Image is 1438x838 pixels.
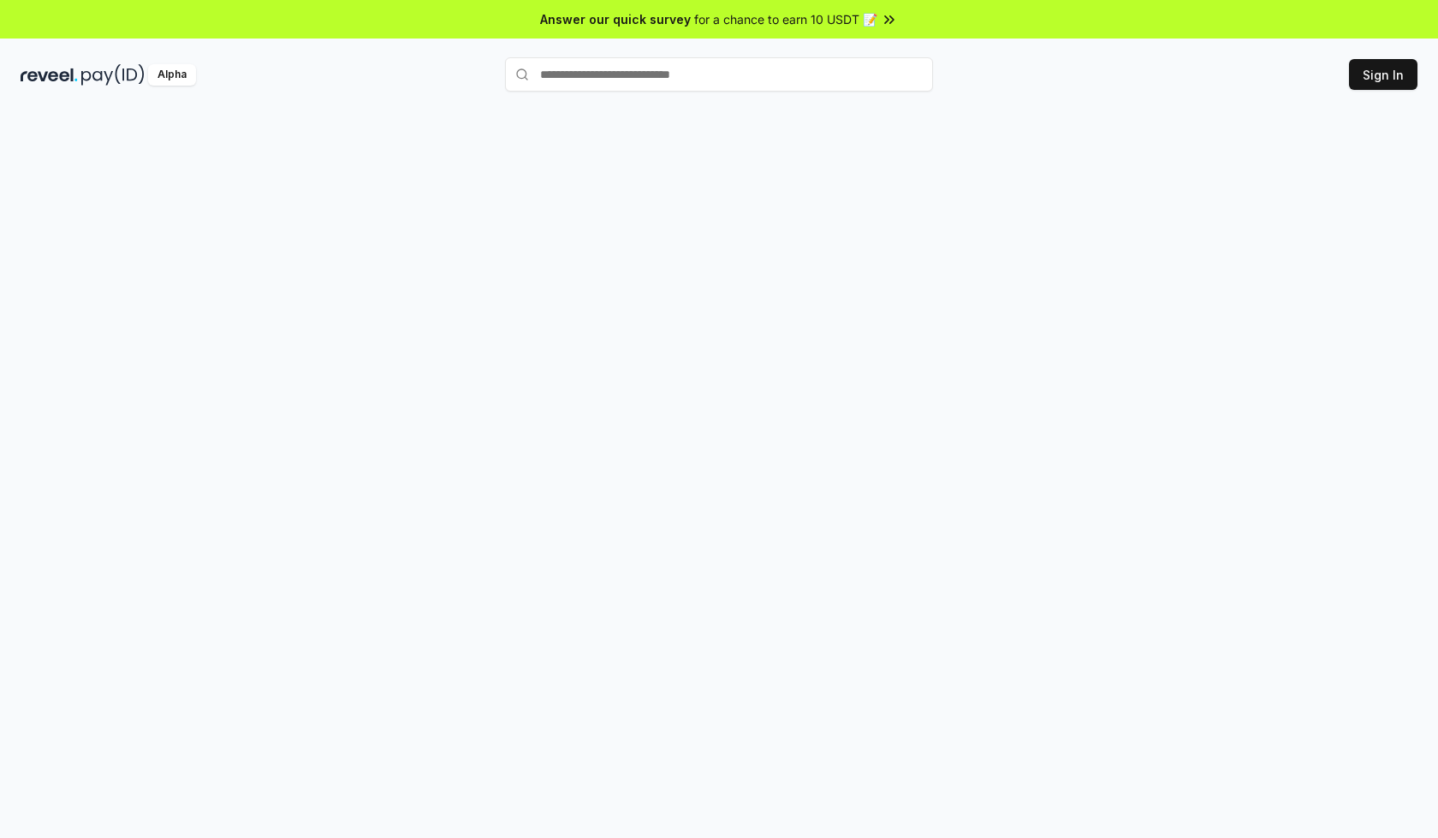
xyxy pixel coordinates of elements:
[694,10,877,28] span: for a chance to earn 10 USDT 📝
[1349,59,1417,90] button: Sign In
[81,64,145,86] img: pay_id
[540,10,691,28] span: Answer our quick survey
[21,64,78,86] img: reveel_dark
[148,64,196,86] div: Alpha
